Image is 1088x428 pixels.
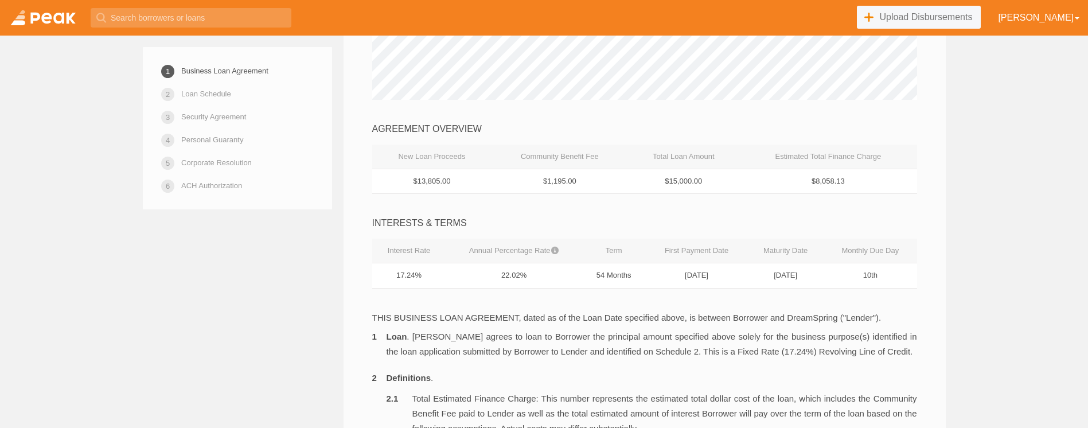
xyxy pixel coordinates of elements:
a: Loan Schedule [181,84,231,104]
b: Definitions [387,373,431,383]
p: THIS BUSINESS LOAN AGREEMENT, dated as of the Loan Date specified above, is between Borrower and ... [372,312,917,324]
th: Total Loan Amount [627,145,739,169]
a: ACH Authorization [181,176,242,196]
th: Maturity Date [747,239,824,263]
input: Search borrowers or loans [91,8,291,28]
a: Corporate Resolution [181,153,252,173]
td: [DATE] [747,263,824,289]
td: 22.02% [446,263,582,289]
a: Upload Disbursements [857,6,981,29]
td: 54 Months [582,263,646,289]
div: AGREEMENT OVERVIEW [372,123,917,136]
td: [DATE] [646,263,747,289]
td: $15,000.00 [627,169,739,194]
td: $13,805.00 [372,169,492,194]
a: Business Loan Agreement [181,61,268,81]
a: Personal Guaranty [181,130,243,150]
td: $1,195.00 [492,169,627,194]
div: INTERESTS & TERMS [372,217,917,230]
th: Estimated Total Finance Charge [739,145,917,169]
th: First Payment Date [646,239,747,263]
a: Security Agreement [181,107,246,127]
li: . [PERSON_NAME] agrees to loan to Borrower the principal amount specified above solely for the bu... [372,329,917,359]
th: Interest Rate [372,239,446,263]
th: Annual Percentage Rate [446,239,582,263]
th: Term [582,239,646,263]
th: Monthly Due Day [824,239,917,263]
td: 10th [824,263,917,289]
td: 17.24% [372,263,446,289]
th: Community Benefit Fee [492,145,627,169]
th: New Loan Proceeds [372,145,492,169]
td: $8,058.13 [739,169,917,194]
b: Loan [387,332,407,341]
